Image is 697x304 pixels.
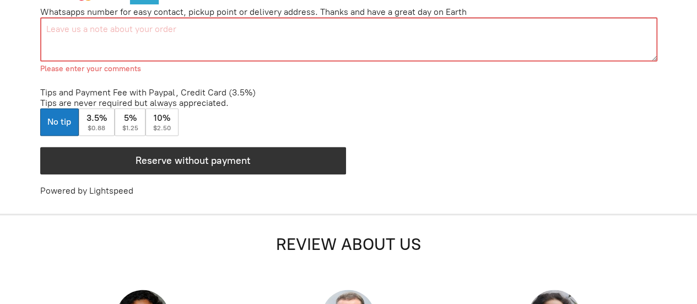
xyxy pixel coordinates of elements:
span: $2.50 [153,124,171,132]
p: Tips and Payment Fee with Paypal, Credit Card (3.5%) [40,87,657,98]
span: 10% [154,112,170,124]
span: 3.5% [87,112,107,124]
h2: REVIEW ABOUT US [146,233,552,254]
span: $0.88 [88,124,105,132]
span: Reserve without payment [136,154,250,167]
span: 5% [123,112,136,124]
p: Whatsapps number for easy contact, pickup point or delivery address. Thanks and have a great day ... [40,7,657,17]
p: Tips are never required but always appreciated. [40,98,657,108]
textarea: Leave us a note about your order [40,17,657,61]
button: Reserve without payment [40,147,346,174]
div: Powered by Lightspeed [40,185,657,196]
span: $1.25 [122,124,138,132]
div: Please enter your comments [40,63,141,74]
